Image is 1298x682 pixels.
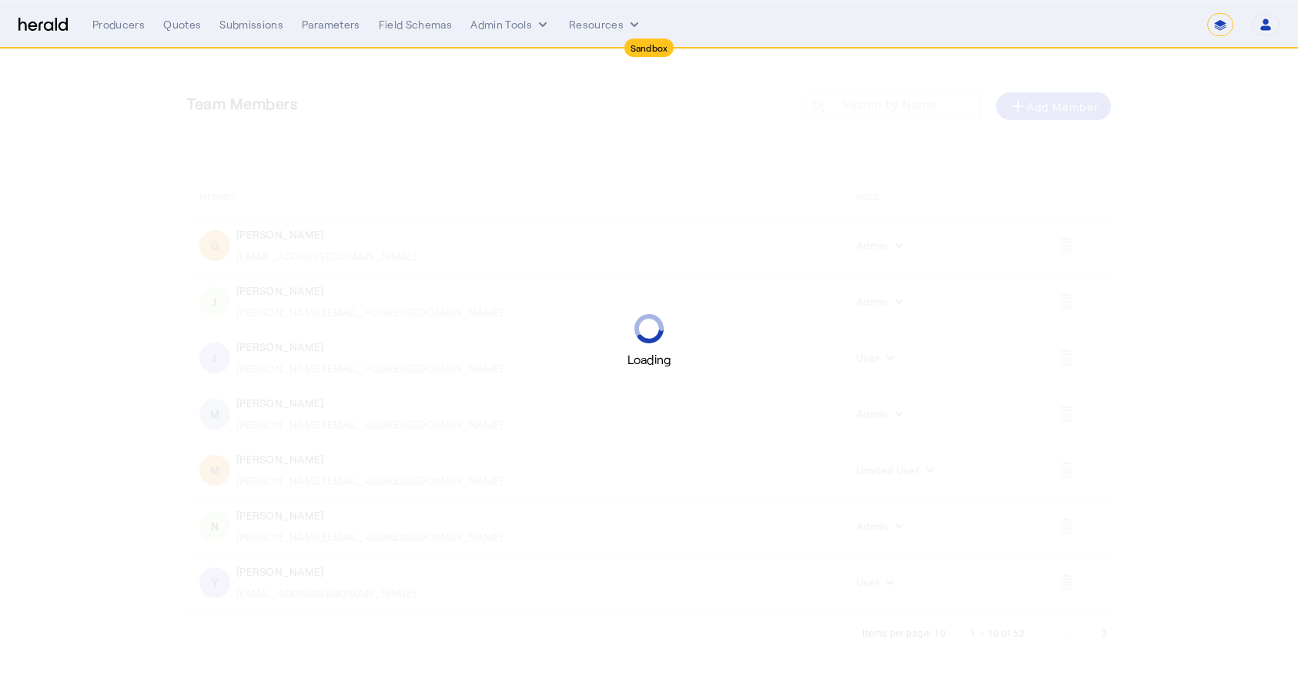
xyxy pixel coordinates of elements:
div: Producers [92,17,145,32]
button: internal dropdown menu [470,17,550,32]
div: Sandbox [624,38,674,57]
div: Submissions [219,17,283,32]
img: Herald Logo [18,18,68,32]
div: Parameters [302,17,360,32]
div: Quotes [163,17,201,32]
button: Resources dropdown menu [569,17,642,32]
div: Field Schemas [379,17,453,32]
